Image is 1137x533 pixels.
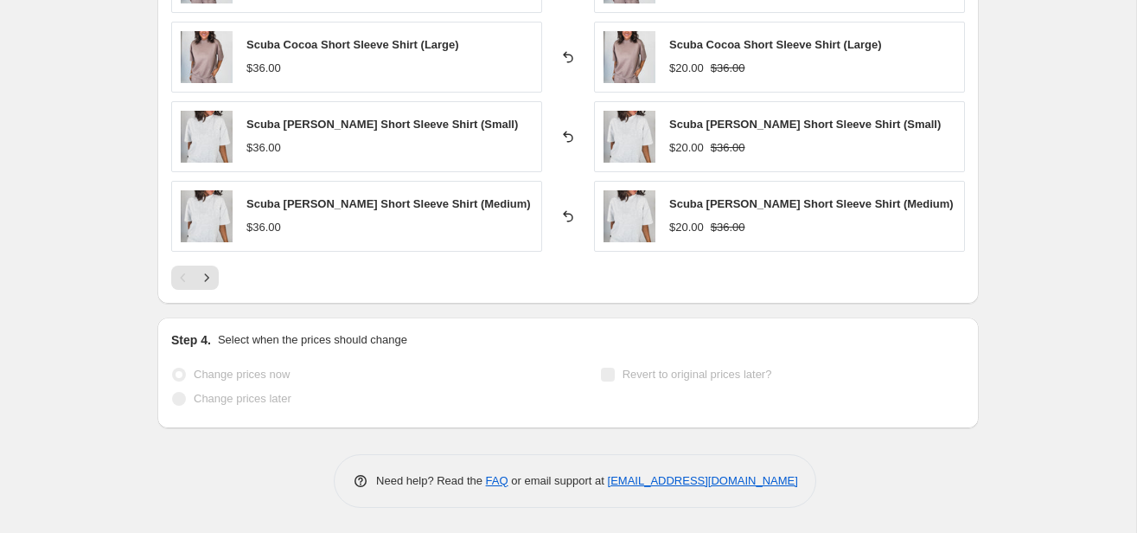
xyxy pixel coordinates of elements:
[711,60,745,77] strike: $36.00
[218,331,407,349] p: Select when the prices should change
[194,368,290,381] span: Change prices now
[711,139,745,157] strike: $36.00
[194,392,291,405] span: Change prices later
[669,60,704,77] div: $20.00
[181,31,233,83] img: IMG_5464_0e404cdc-789c-4391-8aa9-4e6517785e0a_80x.jpg
[669,139,704,157] div: $20.00
[246,118,518,131] span: Scuba [PERSON_NAME] Short Sleeve Shirt (Small)
[171,266,219,290] nav: Pagination
[711,219,745,236] strike: $36.00
[376,474,486,487] span: Need help? Read the
[181,190,233,242] img: IMG_5551_59503d33-8f25-459a-a136-18a85b413048_80x.jpg
[486,474,508,487] a: FAQ
[181,111,233,163] img: IMG_5551_59503d33-8f25-459a-a136-18a85b413048_80x.jpg
[604,31,655,83] img: IMG_5464_0e404cdc-789c-4391-8aa9-4e6517785e0a_80x.jpg
[171,331,211,349] h2: Step 4.
[669,118,941,131] span: Scuba [PERSON_NAME] Short Sleeve Shirt (Small)
[669,197,954,210] span: Scuba [PERSON_NAME] Short Sleeve Shirt (Medium)
[608,474,798,487] a: [EMAIL_ADDRESS][DOMAIN_NAME]
[246,38,459,51] span: Scuba Cocoa Short Sleeve Shirt (Large)
[246,219,281,236] div: $36.00
[246,139,281,157] div: $36.00
[195,266,219,290] button: Next
[604,111,655,163] img: IMG_5551_59503d33-8f25-459a-a136-18a85b413048_80x.jpg
[669,219,704,236] div: $20.00
[669,38,882,51] span: Scuba Cocoa Short Sleeve Shirt (Large)
[246,60,281,77] div: $36.00
[508,474,608,487] span: or email support at
[604,190,655,242] img: IMG_5551_59503d33-8f25-459a-a136-18a85b413048_80x.jpg
[623,368,772,381] span: Revert to original prices later?
[246,197,531,210] span: Scuba [PERSON_NAME] Short Sleeve Shirt (Medium)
